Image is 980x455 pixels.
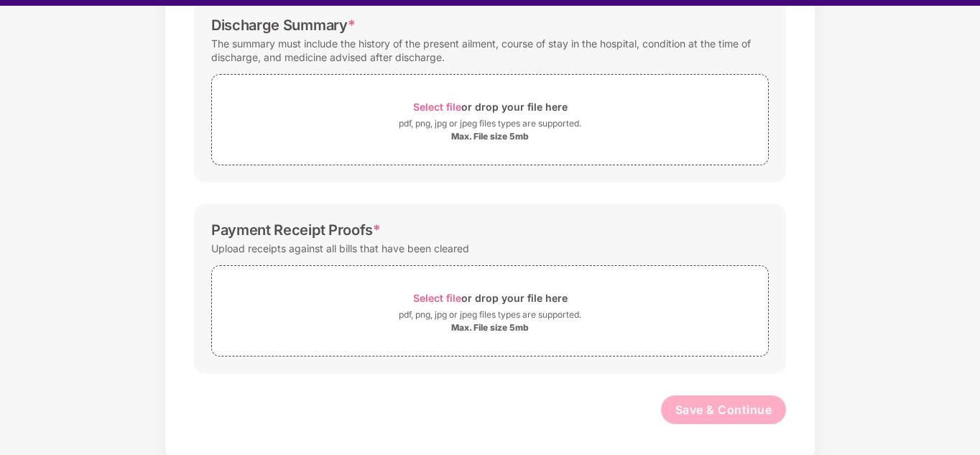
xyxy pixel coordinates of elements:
div: or drop your file here [413,97,568,116]
div: The summary must include the history of the present ailment, course of stay in the hospital, cond... [211,34,769,67]
span: Select file [413,292,461,304]
div: Discharge Summary [211,17,355,34]
div: Upload receipts against all bills that have been cleared [211,239,469,258]
span: Select file [413,101,461,113]
div: or drop your file here [413,288,568,308]
div: pdf, png, jpg or jpeg files types are supported. [399,116,581,131]
button: Save & Continue [661,395,787,424]
div: Payment Receipt Proofs [211,221,381,239]
span: Select fileor drop your file herepdf, png, jpg or jpeg files types are supported.Max. File size 5mb [212,86,768,154]
span: Select fileor drop your file herepdf, png, jpg or jpeg files types are supported.Max. File size 5mb [212,277,768,345]
div: pdf, png, jpg or jpeg files types are supported. [399,308,581,322]
div: Max. File size 5mb [451,322,529,334]
div: Max. File size 5mb [451,131,529,142]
